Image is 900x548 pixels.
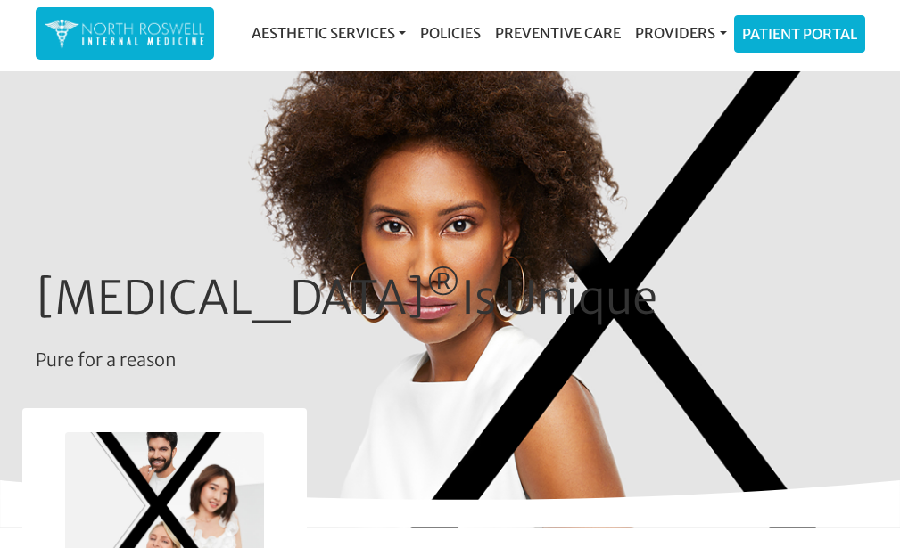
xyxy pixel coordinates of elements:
a: Aesthetic Services [244,15,413,51]
a: Providers [628,15,733,51]
img: North Roswell Internal Medicine [45,16,205,51]
a: Patient Portal [735,16,864,52]
sup: ® [425,263,461,306]
a: Policies [413,15,488,51]
h1: [MEDICAL_DATA] Is Unique [36,271,793,325]
p: Pure for a reason [36,347,793,373]
a: Preventive Care [488,15,628,51]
